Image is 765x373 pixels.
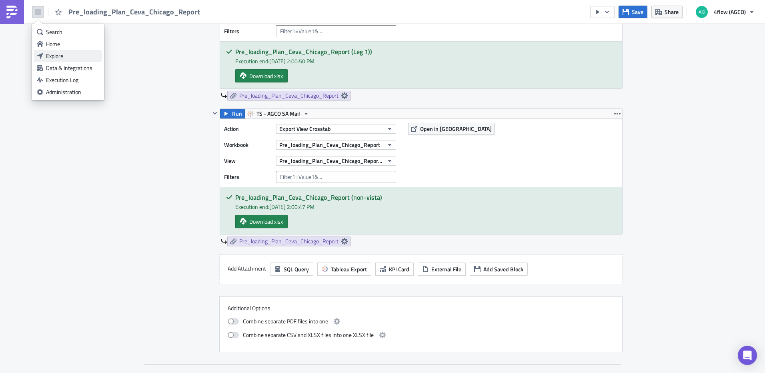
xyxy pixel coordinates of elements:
[228,305,614,312] label: Additional Options
[224,155,272,167] label: View
[210,108,220,118] button: Hide content
[276,140,396,150] button: Pre_loading_Plan_Ceva_Chicago_Report
[235,57,616,65] div: Execution end: [DATE] 2:00:50 PM
[220,109,245,118] button: Run
[279,124,331,133] span: Export View Crosstab
[276,25,396,37] input: Filter1=Value1&...
[691,3,759,21] button: 4flow (AGCO)
[244,109,312,118] button: TS - AGCO SA Mail
[243,330,374,340] span: Combine separate CSV and XLSX files into one XLSX file
[389,265,409,273] span: KPI Card
[3,3,382,45] body: Rich Text Area. Press ALT-0 for help.
[331,265,367,273] span: Tableau Export
[6,6,18,18] img: PushMetrics
[619,6,647,18] button: Save
[279,156,384,165] span: Pre_loading_Plan_Ceva_Chicago_Report (non-vista)
[232,109,242,118] span: Run
[235,69,288,82] a: Download xlsx
[738,346,757,365] div: Open Intercom Messenger
[243,317,328,326] span: Combine separate PDF files into one
[239,92,338,99] span: Pre_loading_Plan_Ceva_Chicago_Report
[235,215,288,228] a: Download xlsx
[483,265,523,273] span: Add Saved Block
[224,139,272,151] label: Workbook
[235,203,616,211] div: Execution end: [DATE] 2:00:47 PM
[249,72,283,80] span: Download xlsx
[284,265,309,273] span: SQL Query
[249,217,283,226] span: Download xlsx
[375,263,414,276] button: KPI Card
[235,194,616,201] h5: Pre_loading_Plan_Ceva_Chicago_Report (non-vista)
[665,8,679,16] span: Share
[227,91,350,100] a: Pre_loading_Plan_Ceva_Chicago_Report
[46,88,99,96] div: Administration
[276,171,396,183] input: Filter1=Value1&...
[3,38,382,45] p: #2: Only cargos without a route implemented yet (that means someone from 4flow has assigned manua...
[420,124,492,133] span: Open in [GEOGRAPHIC_DATA]
[3,12,382,18] p: See cargos assigned to a carrier with first delivery place as Ceva, that are not assigned to the ...
[3,30,382,36] p: #1: Only cargos with route available at our system (4flow can see the 3D for the volumes).
[317,263,371,276] button: Tableau Export
[270,263,313,276] button: SQL Query
[224,171,272,183] label: Filters
[408,123,495,135] button: Open in [GEOGRAPHIC_DATA]
[431,265,461,273] span: External File
[470,263,528,276] button: Add Saved Block
[224,123,272,135] label: Action
[279,140,380,149] span: Pre_loading_Plan_Ceva_Chicago_Report
[714,8,746,16] span: 4flow (AGCO)
[256,109,300,118] span: TS - AGCO SA Mail
[46,40,99,48] div: Home
[418,263,466,276] button: External File
[46,64,99,72] div: Data & Integrations
[68,7,201,16] span: Pre_loading_Plan_Ceva_Chicago_Report
[228,263,266,275] label: Add Attachment
[46,52,99,60] div: Explore
[276,156,396,166] button: Pre_loading_Plan_Ceva_Chicago_Report (non-vista)
[632,8,643,16] span: Save
[276,124,396,134] button: Export View Crosstab
[3,21,382,27] p: Note that you can receive 2 files attached.
[46,28,99,36] div: Search
[235,48,616,55] h5: Pre_loading_Plan_Ceva_Chicago_Report (Leg 1))
[3,3,382,10] p: Dears
[46,76,99,84] div: Execution Log
[224,25,272,37] label: Filters
[651,6,683,18] button: Share
[695,5,709,19] img: Avatar
[227,237,350,246] a: Pre_loading_Plan_Ceva_Chicago_Report
[239,238,338,245] span: Pre_loading_Plan_Ceva_Chicago_Report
